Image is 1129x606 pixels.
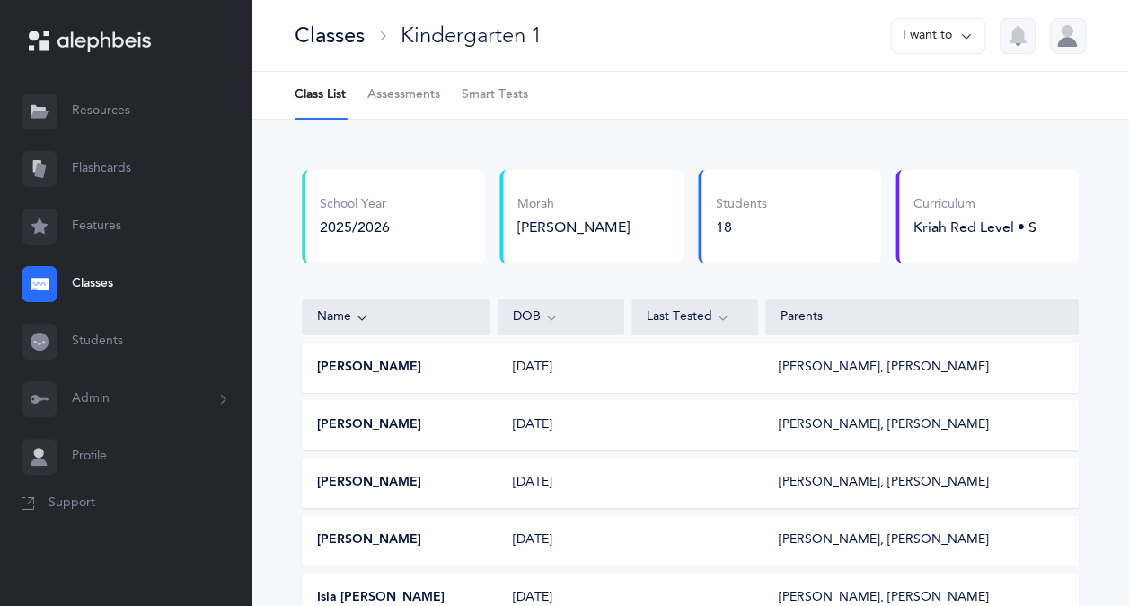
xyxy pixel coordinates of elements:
[498,531,624,549] div: [DATE]
[317,416,421,434] button: [PERSON_NAME]
[781,308,1063,326] div: Parents
[517,196,668,214] div: Morah
[779,416,989,434] div: [PERSON_NAME], [PERSON_NAME]
[317,307,475,327] div: Name
[317,359,421,377] button: [PERSON_NAME]
[913,218,1036,237] div: Kriah Red Level • S
[498,359,624,377] div: [DATE]
[317,531,421,549] button: [PERSON_NAME]
[49,495,95,512] span: Support
[647,307,743,327] div: Last Tested
[320,196,390,214] div: School Year
[1039,516,1107,584] iframe: Drift Widget Chat Controller
[891,18,985,54] button: I want to
[498,416,624,434] div: [DATE]
[716,196,767,214] div: Students
[513,307,609,327] div: DOB
[716,218,767,237] div: 18
[779,359,989,377] div: [PERSON_NAME], [PERSON_NAME]
[779,531,989,549] div: [PERSON_NAME], [PERSON_NAME]
[517,218,668,237] div: [PERSON_NAME]
[913,196,1036,214] div: Curriculum
[462,86,528,104] span: Smart Tests
[779,474,989,492] div: [PERSON_NAME], [PERSON_NAME]
[295,21,365,50] div: Classes
[401,21,542,50] div: Kindergarten 1
[498,474,624,492] div: [DATE]
[320,218,390,237] div: 2025/2026
[317,474,421,492] button: [PERSON_NAME]
[367,86,440,104] span: Assessments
